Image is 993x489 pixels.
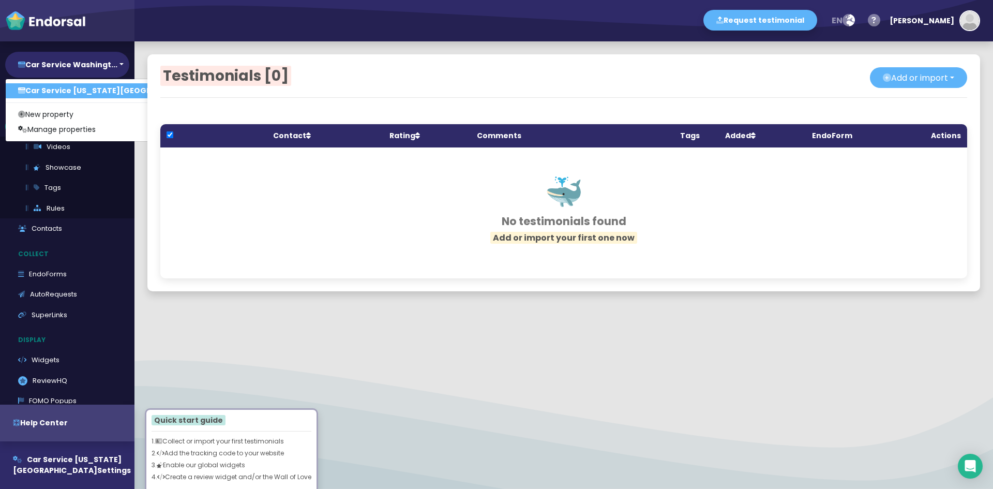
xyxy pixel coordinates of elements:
img: endorsal-logo-white@2x.png [5,10,86,31]
p: Display [5,330,134,350]
p: 3. Enable our global widgets [152,461,311,470]
a: ReviewHQ [5,371,129,391]
button: Add or import [870,67,967,88]
a: Showcase [13,157,129,178]
th: EndoForm [806,124,880,147]
th: Actions [880,124,967,147]
button: Car Service Washingt... [5,52,129,78]
span: Car Service [US_STATE][GEOGRAPHIC_DATA] [13,454,122,476]
a: SuperLinks [5,305,129,325]
button: Request testimonial [703,10,817,31]
p: 4. Create a review widget and/or the Wall of Love [152,472,311,482]
p: 2. Add the tracking code to your website [152,449,311,458]
a: New property [6,107,223,122]
span: Quick start guide [152,415,225,425]
a: Manage properties [6,122,223,137]
th: Rating [383,124,470,147]
a: Car Service [US_STATE][GEOGRAPHIC_DATA]... [6,83,223,98]
a: EndoForms [5,264,129,285]
a: FOMO Popups [5,391,129,411]
span: en [832,14,842,26]
th: Comments [471,124,674,147]
span: Testimonials [0] [160,66,291,86]
a: Widgets [5,350,129,371]
th: Tags [674,124,719,147]
a: Contacts [5,218,129,239]
a: Videos [13,137,129,157]
div: Open Intercom Messenger [958,454,983,479]
button: en [825,10,861,31]
div: [PERSON_NAME] [890,5,954,36]
a: Rules [13,198,129,219]
th: Contact [267,124,383,147]
a: Tags [13,177,129,198]
h3: No testimonials found [186,215,941,228]
p: 1. Collect or import your first testimonials [152,437,311,446]
p: Collect [5,244,134,264]
span: Add or import your first one now [490,232,637,244]
h1: 🐳 [186,173,941,211]
img: default-avatar.jpg [960,11,979,30]
th: Added [719,124,806,147]
a: AutoRequests [5,284,129,305]
button: [PERSON_NAME] [884,5,980,36]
